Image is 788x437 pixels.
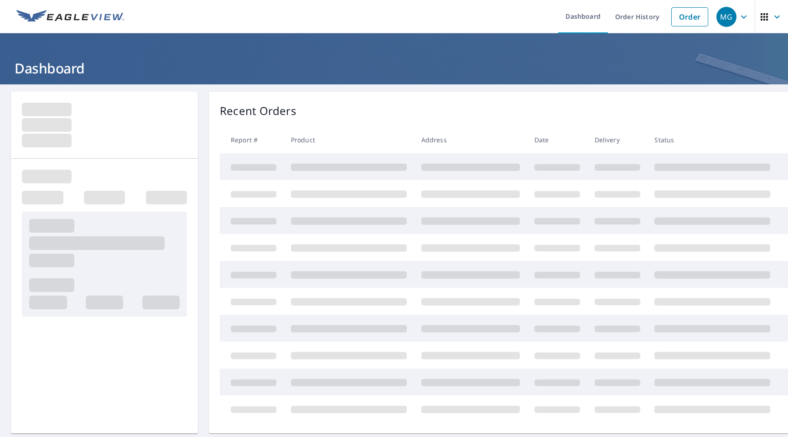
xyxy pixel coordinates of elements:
th: Product [284,126,414,153]
h1: Dashboard [11,59,777,78]
p: Recent Orders [220,103,296,119]
div: MG [716,7,736,27]
a: Order [671,7,708,26]
img: EV Logo [16,10,124,24]
th: Report # [220,126,284,153]
th: Date [527,126,587,153]
th: Address [414,126,527,153]
th: Status [647,126,778,153]
th: Delivery [587,126,648,153]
